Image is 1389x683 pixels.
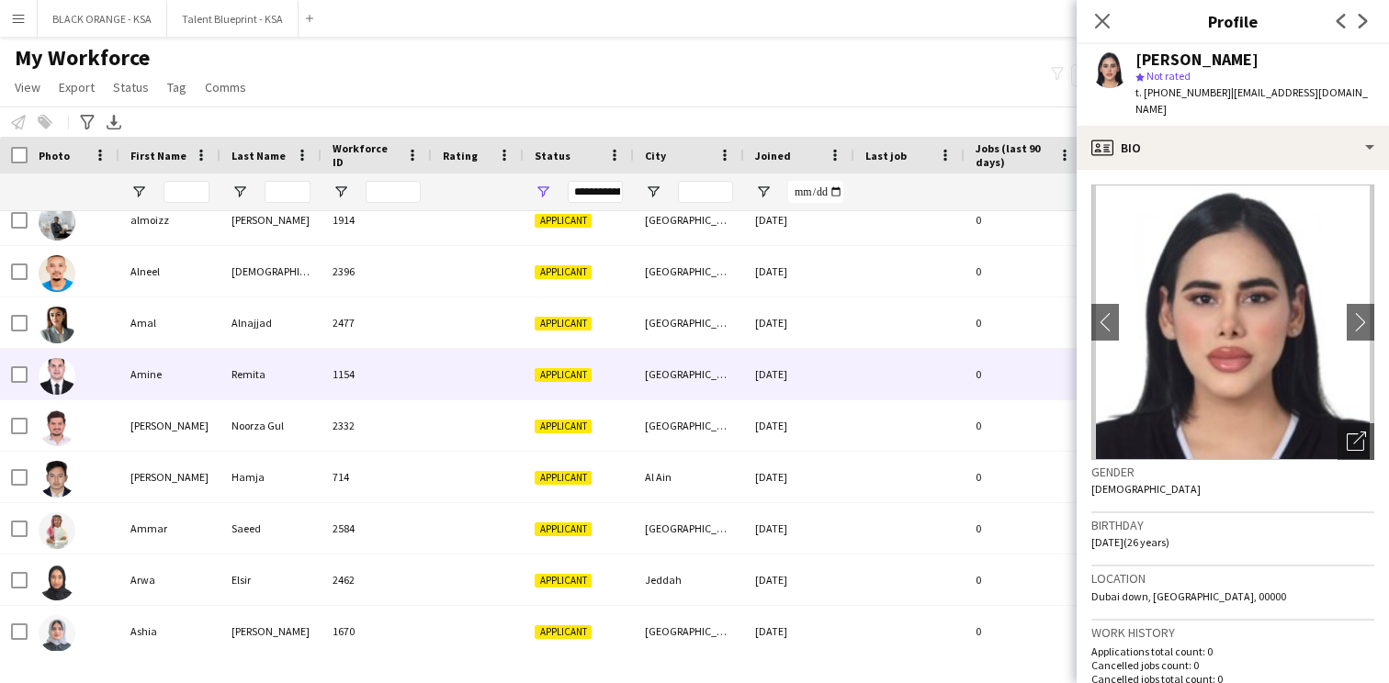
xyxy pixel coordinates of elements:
[535,471,592,485] span: Applicant
[119,400,220,451] div: [PERSON_NAME]
[1091,535,1169,549] span: [DATE] (26 years)
[744,503,854,554] div: [DATE]
[1091,570,1374,587] h3: Location
[965,297,1084,348] div: 0
[119,349,220,399] div: Amine
[744,246,854,297] div: [DATE]
[443,149,478,162] span: Rating
[119,195,220,245] div: almoizz
[535,184,551,200] button: Open Filter Menu
[59,79,95,95] span: Export
[535,625,592,639] span: Applicant
[744,606,854,656] div: [DATE]
[39,149,70,162] span: Photo
[15,79,40,95] span: View
[322,195,432,245] div: 1914
[205,79,246,95] span: Comms
[634,349,744,399] div: [GEOGRAPHIC_DATA]
[634,400,744,451] div: [GEOGRAPHIC_DATA]
[167,79,186,95] span: Tag
[220,246,322,297] div: [DEMOGRAPHIC_DATA]
[755,184,772,200] button: Open Filter Menu
[634,606,744,656] div: [GEOGRAPHIC_DATA]
[322,246,432,297] div: 2396
[39,512,75,549] img: Ammar Saeed
[39,461,75,498] img: Amir Hamja
[39,255,75,292] img: Alneel Musa
[965,195,1084,245] div: 0
[1091,464,1374,480] h3: Gender
[1077,9,1389,33] h3: Profile
[322,503,432,554] div: 2584
[535,368,592,382] span: Applicant
[1091,517,1374,533] h3: Birthday
[1338,423,1374,460] div: Open photos pop-in
[220,195,322,245] div: [PERSON_NAME]
[39,358,75,395] img: Amine Remita
[113,79,149,95] span: Status
[164,181,209,203] input: First Name Filter Input
[535,149,570,162] span: Status
[130,149,186,162] span: First Name
[1091,624,1374,641] h3: Work history
[755,149,791,162] span: Joined
[322,400,432,451] div: 2332
[1135,51,1259,68] div: [PERSON_NAME]
[366,181,421,203] input: Workforce ID Filter Input
[535,265,592,279] span: Applicant
[38,1,167,37] button: BLACK ORANGE - KSA
[965,554,1084,605] div: 0
[265,181,311,203] input: Last Name Filter Input
[535,317,592,330] span: Applicant
[1091,185,1374,460] img: Crew avatar or photo
[333,184,349,200] button: Open Filter Menu
[119,297,220,348] div: Amal
[39,204,75,241] img: almoizz ibrahim
[1135,85,1368,116] span: | [EMAIL_ADDRESS][DOMAIN_NAME]
[160,75,194,99] a: Tag
[220,554,322,605] div: Elsir
[965,503,1084,554] div: 0
[1091,589,1286,603] span: Dubai down, [GEOGRAPHIC_DATA], 00000
[220,503,322,554] div: Saeed
[51,75,102,99] a: Export
[744,400,854,451] div: [DATE]
[535,522,592,536] span: Applicant
[322,554,432,605] div: 2462
[322,606,432,656] div: 1670
[1077,126,1389,170] div: Bio
[865,149,907,162] span: Last job
[535,574,592,588] span: Applicant
[634,297,744,348] div: [GEOGRAPHIC_DATA]
[645,184,661,200] button: Open Filter Menu
[119,554,220,605] div: Arwa
[965,400,1084,451] div: 0
[744,195,854,245] div: [DATE]
[1135,85,1231,99] span: t. [PHONE_NUMBER]
[39,564,75,600] img: Arwa Elsir
[39,615,75,652] img: Ashia Firoz
[322,452,432,502] div: 714
[535,420,592,433] span: Applicant
[333,141,399,169] span: Workforce ID
[220,349,322,399] div: Remita
[130,184,147,200] button: Open Filter Menu
[1091,482,1201,496] span: [DEMOGRAPHIC_DATA]
[76,111,98,133] app-action-btn: Advanced filters
[220,606,322,656] div: [PERSON_NAME]
[322,349,432,399] div: 1154
[965,452,1084,502] div: 0
[678,181,733,203] input: City Filter Input
[119,452,220,502] div: [PERSON_NAME]
[744,297,854,348] div: [DATE]
[119,503,220,554] div: Ammar
[106,75,156,99] a: Status
[231,184,248,200] button: Open Filter Menu
[634,503,744,554] div: [GEOGRAPHIC_DATA]
[7,75,48,99] a: View
[119,606,220,656] div: Ashia
[220,452,322,502] div: Hamja
[1091,658,1374,672] p: Cancelled jobs count: 0
[744,452,854,502] div: [DATE]
[1091,644,1374,658] p: Applications total count: 0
